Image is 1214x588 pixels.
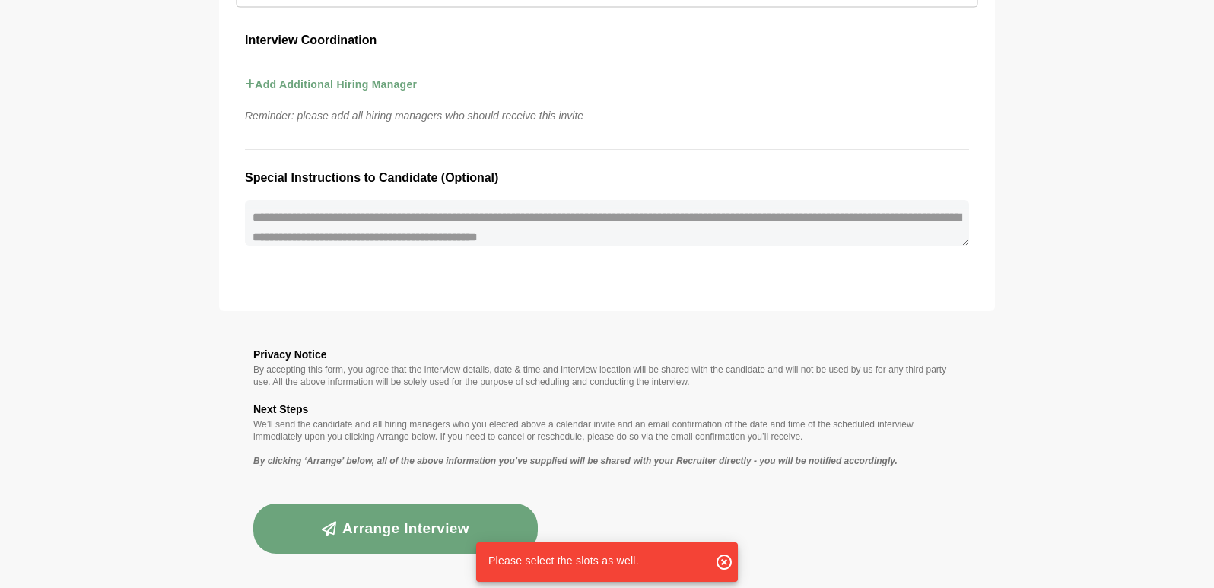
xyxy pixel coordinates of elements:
[253,400,961,418] h3: Next Steps
[236,106,978,125] p: Reminder: please add all hiring managers who should receive this invite
[245,62,417,106] button: Add Additional Hiring Manager
[253,364,961,388] p: By accepting this form, you agree that the interview details, date & time and interview location ...
[245,30,969,50] h3: Interview Coordination
[253,504,538,554] button: Arrange Interview
[253,455,961,467] p: By clicking ‘Arrange’ below, all of the above information you’ve supplied will be shared with you...
[488,555,639,567] span: Please select the slots as well.
[253,345,961,364] h3: Privacy Notice
[253,418,961,443] p: We’ll send the candidate and all hiring managers who you elected above a calendar invite and an e...
[245,168,969,188] h3: Special Instructions to Candidate (Optional)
